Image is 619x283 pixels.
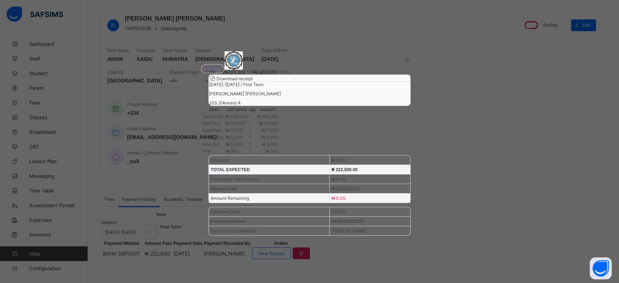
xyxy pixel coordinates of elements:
[262,135,279,140] span: ₦ 5,000
[331,186,360,191] span: ₦ 222,500.00
[331,218,364,224] span: BANK DEPOSIT
[226,128,242,133] span: ₦ 7,000
[331,209,346,214] span: [DATE]
[209,91,410,96] span: [PERSON_NAME] [PERSON_NAME]
[225,51,243,70] img: YANDUTSE SCHOOL
[226,121,245,126] span: ₦ 10,000
[331,167,357,172] span: ₦ 222,500.00
[226,148,239,154] span: ₦ 500
[404,55,410,67] div: ×
[259,121,279,126] span: ₦ 10,000
[249,113,256,120] td: 1
[211,157,229,163] span: Discount
[211,167,250,172] span: TOTAL EXPECTED
[202,141,225,147] div: First Aid
[226,135,243,140] span: ₦ 5,000
[226,114,248,119] span: ₦ 195,000
[331,176,346,182] span: ₦ 0.00
[211,186,237,191] span: Amount Paid
[249,148,256,154] td: 1
[331,195,346,201] span: ₦ 0.00
[211,218,246,224] span: Payment Method
[209,82,263,87] span: [DATE]-[DATE] / First Term
[226,141,243,147] span: ₦ 5,000
[249,127,256,133] td: 1
[202,148,225,154] div: PTA
[331,157,346,163] span: ₦ 0.00
[249,134,256,140] td: 1
[216,76,253,81] span: Download receipt
[266,148,279,154] span: ₦ 500
[331,228,367,234] span: [PERSON_NAME]
[202,107,225,113] th: item
[257,107,279,113] th: amount
[202,114,225,119] div: Tuition fee
[202,128,225,133] div: Exam fee
[247,69,290,74] span: YANDUTSE SCHOOL
[257,114,279,119] span: ₦ 195,000
[209,100,410,106] span: JSS 2(Annex) A
[211,176,259,182] span: Previously Paid Amount
[249,120,256,126] td: 1
[226,107,248,113] th: unit price
[201,64,225,73] img: receipt.26f346b57495a98c98ef9b0bc63aa4d8.svg
[262,128,279,133] span: ₦ 7,000
[211,228,256,234] span: Payment Recorded By
[249,141,256,147] td: 1
[202,121,225,126] div: Info Tech
[262,141,279,147] span: ₦ 5,000
[211,209,240,214] span: Payment Date
[249,107,256,113] th: qty
[202,135,225,140] div: Laboratory
[590,257,612,279] button: Open asap
[211,195,249,201] span: Amount Remaining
